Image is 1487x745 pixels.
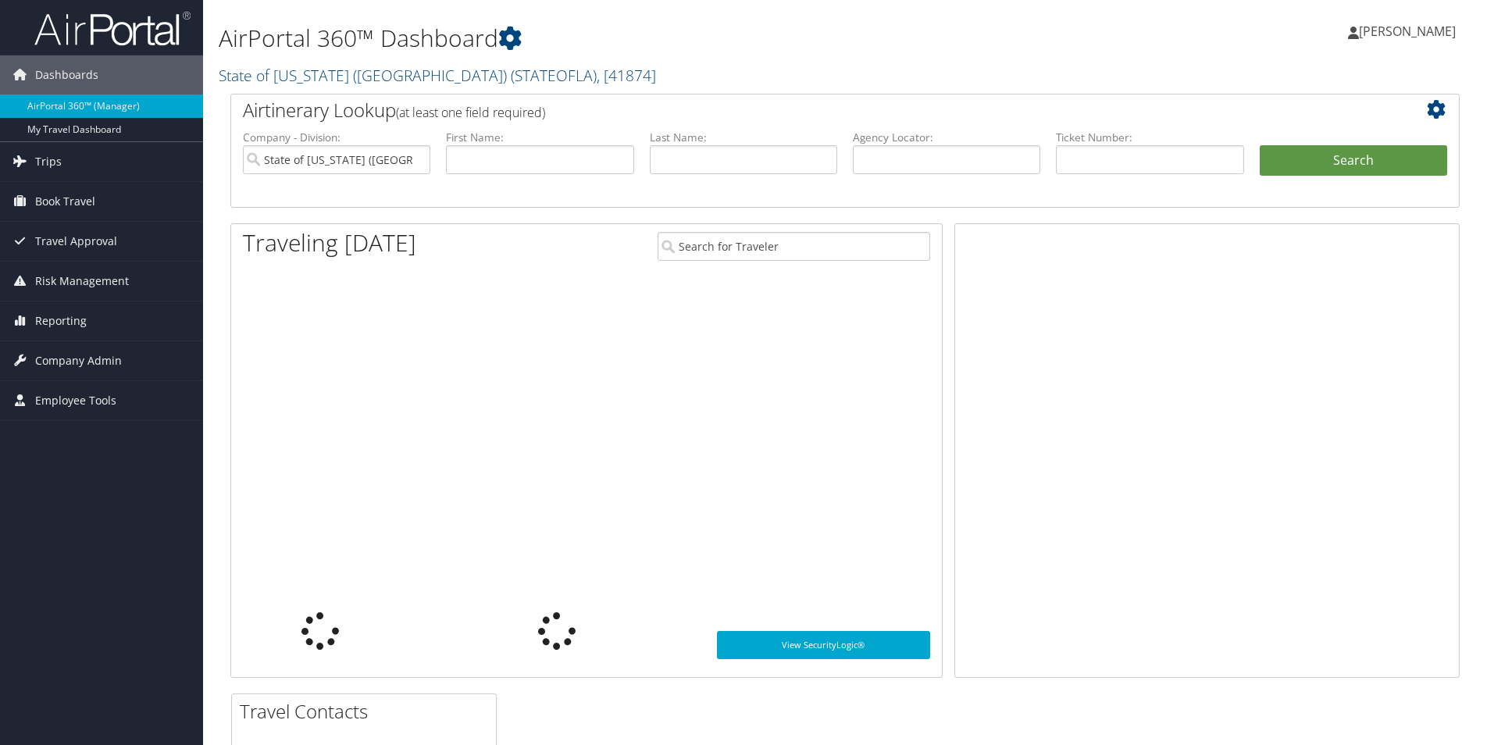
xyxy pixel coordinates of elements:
[243,130,430,145] label: Company - Division:
[717,631,930,659] a: View SecurityLogic®
[853,130,1040,145] label: Agency Locator:
[597,65,656,86] span: , [ 41874 ]
[219,65,656,86] a: State of [US_STATE] ([GEOGRAPHIC_DATA])
[446,130,633,145] label: First Name:
[1359,23,1456,40] span: [PERSON_NAME]
[1260,145,1447,176] button: Search
[243,97,1345,123] h2: Airtinerary Lookup
[35,222,117,261] span: Travel Approval
[658,232,930,261] input: Search for Traveler
[1056,130,1243,145] label: Ticket Number:
[219,22,1054,55] h1: AirPortal 360™ Dashboard
[35,301,87,340] span: Reporting
[243,226,416,259] h1: Traveling [DATE]
[240,698,496,725] h2: Travel Contacts
[396,104,545,121] span: (at least one field required)
[650,130,837,145] label: Last Name:
[34,10,191,47] img: airportal-logo.png
[35,381,116,420] span: Employee Tools
[1348,8,1471,55] a: [PERSON_NAME]
[35,142,62,181] span: Trips
[35,262,129,301] span: Risk Management
[511,65,597,86] span: ( STATEOFLA )
[35,55,98,94] span: Dashboards
[35,341,122,380] span: Company Admin
[35,182,95,221] span: Book Travel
